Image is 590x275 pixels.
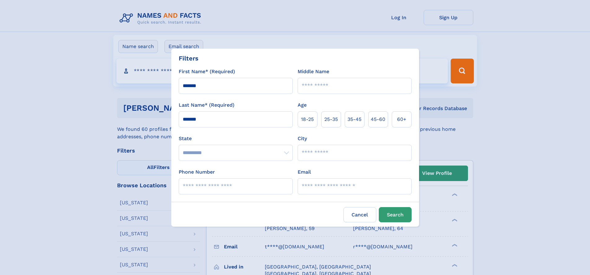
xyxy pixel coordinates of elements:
[347,116,361,123] span: 35‑45
[379,207,412,222] button: Search
[324,116,338,123] span: 25‑35
[397,116,406,123] span: 60+
[343,207,376,222] label: Cancel
[179,168,215,176] label: Phone Number
[179,135,293,142] label: State
[371,116,385,123] span: 45‑60
[298,101,307,109] label: Age
[179,54,199,63] div: Filters
[301,116,314,123] span: 18‑25
[298,68,329,75] label: Middle Name
[298,168,311,176] label: Email
[179,68,235,75] label: First Name* (Required)
[298,135,307,142] label: City
[179,101,234,109] label: Last Name* (Required)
